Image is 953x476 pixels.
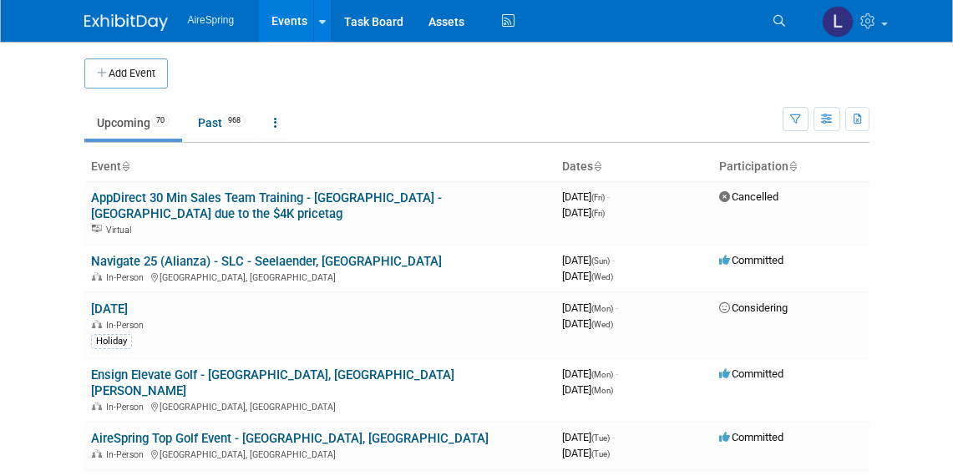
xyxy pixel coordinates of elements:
[591,193,605,202] span: (Fri)
[612,431,615,443] span: -
[84,153,555,181] th: Event
[91,190,442,221] a: AppDirect 30 Min Sales Team Training - [GEOGRAPHIC_DATA] - [GEOGRAPHIC_DATA] due to the $4K pricetag
[562,317,613,330] span: [DATE]
[591,370,613,379] span: (Mon)
[591,256,610,266] span: (Sun)
[562,301,618,314] span: [DATE]
[91,399,549,413] div: [GEOGRAPHIC_DATA], [GEOGRAPHIC_DATA]
[712,153,869,181] th: Participation
[91,270,549,283] div: [GEOGRAPHIC_DATA], [GEOGRAPHIC_DATA]
[591,272,613,281] span: (Wed)
[591,386,613,395] span: (Mon)
[562,254,615,266] span: [DATE]
[616,367,618,380] span: -
[555,153,712,181] th: Dates
[151,114,170,127] span: 70
[121,160,129,173] a: Sort by Event Name
[106,320,149,331] span: In-Person
[91,301,128,316] a: [DATE]
[91,447,549,460] div: [GEOGRAPHIC_DATA], [GEOGRAPHIC_DATA]
[607,190,610,203] span: -
[91,254,442,269] a: Navigate 25 (Alianza) - SLC - Seelaender, [GEOGRAPHIC_DATA]
[562,383,613,396] span: [DATE]
[593,160,601,173] a: Sort by Start Date
[84,107,182,139] a: Upcoming70
[92,449,102,458] img: In-Person Event
[591,209,605,218] span: (Fri)
[106,225,136,235] span: Virtual
[106,402,149,413] span: In-Person
[92,272,102,281] img: In-Person Event
[562,190,610,203] span: [DATE]
[562,367,618,380] span: [DATE]
[185,107,258,139] a: Past968
[788,160,797,173] a: Sort by Participation Type
[84,58,168,89] button: Add Event
[719,254,783,266] span: Committed
[616,301,618,314] span: -
[106,272,149,283] span: In-Person
[91,431,489,446] a: AireSpring Top Golf Event - [GEOGRAPHIC_DATA], [GEOGRAPHIC_DATA]
[562,206,605,219] span: [DATE]
[562,431,615,443] span: [DATE]
[92,320,102,328] img: In-Person Event
[92,402,102,410] img: In-Person Event
[719,190,778,203] span: Cancelled
[92,225,102,233] img: Virtual Event
[719,301,788,314] span: Considering
[223,114,246,127] span: 968
[91,367,454,398] a: Ensign Elevate Golf - [GEOGRAPHIC_DATA], [GEOGRAPHIC_DATA] [PERSON_NAME]
[591,304,613,313] span: (Mon)
[719,431,783,443] span: Committed
[106,449,149,460] span: In-Person
[84,14,168,31] img: ExhibitDay
[562,447,610,459] span: [DATE]
[91,334,132,349] div: Holiday
[591,449,610,458] span: (Tue)
[612,254,615,266] span: -
[562,270,613,282] span: [DATE]
[591,320,613,329] span: (Wed)
[822,6,854,38] img: Lisa Chow
[719,367,783,380] span: Committed
[591,433,610,443] span: (Tue)
[188,14,235,26] span: AireSpring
